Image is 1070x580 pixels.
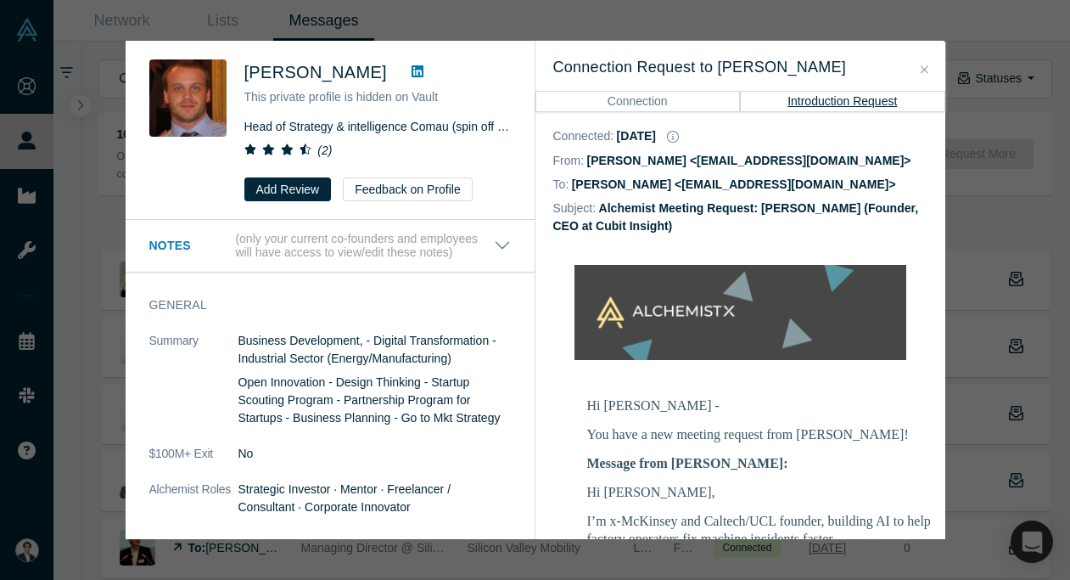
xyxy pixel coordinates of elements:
dd: Strategic Investor · Mentor · Freelancer / Consultant · Corporate Innovator [238,481,511,516]
button: Feedback on Profile [343,177,473,201]
p: Hi [PERSON_NAME] - [587,397,944,414]
button: Connection [535,91,741,111]
dd: [PERSON_NAME] <[EMAIL_ADDRESS][DOMAIN_NAME]> [587,154,911,167]
h3: General [149,296,487,314]
p: This private profile is hidden on Vault [244,88,511,106]
button: Add Review [244,177,332,201]
span: [PERSON_NAME] [244,63,387,82]
p: (only your current co-founders and employees will have access to view/edit these notes) [235,232,493,261]
dd: Alchemist Meeting Request: [PERSON_NAME] (Founder, CEO at Cubit Insight) [553,201,919,233]
dt: Alchemist Roles [149,481,238,534]
p: Business Development, - Digital Transformation - Industrial Sector (Energy/Manufacturing) [238,332,511,368]
p: You have a new meeting request from [PERSON_NAME]! [587,425,944,443]
dt: Connected : [553,127,614,145]
button: Notes (only your current co-founders and employees will have access to view/edit these notes) [149,232,511,261]
button: Introduction Request [740,91,945,111]
p: Hi [PERSON_NAME], [587,483,944,501]
dd: [PERSON_NAME] <[EMAIL_ADDRESS][DOMAIN_NAME]> [572,177,896,191]
dd: No [238,445,511,463]
img: banner-small-topicless-alchx.png [574,265,906,360]
dt: Subject: [553,200,597,217]
img: Francesco Renelli's Profile Image [149,59,227,137]
p: Open Innovation - Design Thinking - Startup Scouting Program - Partnership Program for Startups -... [238,374,511,427]
span: Head of Strategy & intelligence Comau (spin off of Stellantis) [244,120,563,133]
h3: Notes [149,237,232,255]
dd: [DATE] [617,129,656,143]
h3: Connection Request to [PERSON_NAME] [553,56,927,79]
i: ( 2 ) [317,144,332,157]
b: Message from [PERSON_NAME]: [587,456,788,470]
button: Close [916,60,933,80]
dt: From: [553,152,585,170]
dt: $100M+ Exit [149,445,238,481]
dt: Summary [149,332,238,445]
p: I’m x-McKinsey and Caltech/UCL founder, building AI to help factory operators fix machine inciden... [587,512,944,548]
dt: To: [553,176,569,194]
